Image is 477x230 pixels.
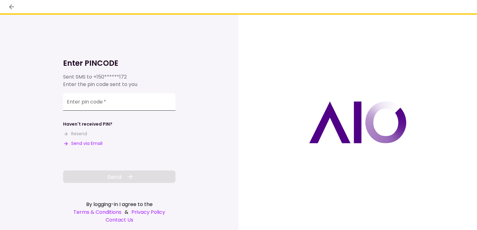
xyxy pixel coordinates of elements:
div: & [63,208,175,216]
div: Sent SMS to Enter the pin code sent to you [63,73,175,88]
h1: Enter PINCODE [63,58,175,68]
a: Privacy Policy [131,208,165,216]
button: Resend [63,131,87,137]
div: Haven't received PIN? [63,121,112,127]
a: Contact Us [63,216,175,224]
span: Send [107,173,121,181]
div: By logging-in I agree to the [63,200,175,208]
img: AIO logo [309,101,406,143]
button: back [6,2,17,12]
button: Send [63,170,175,183]
a: Terms & Conditions [73,208,121,216]
button: Send via Email [63,140,102,147]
